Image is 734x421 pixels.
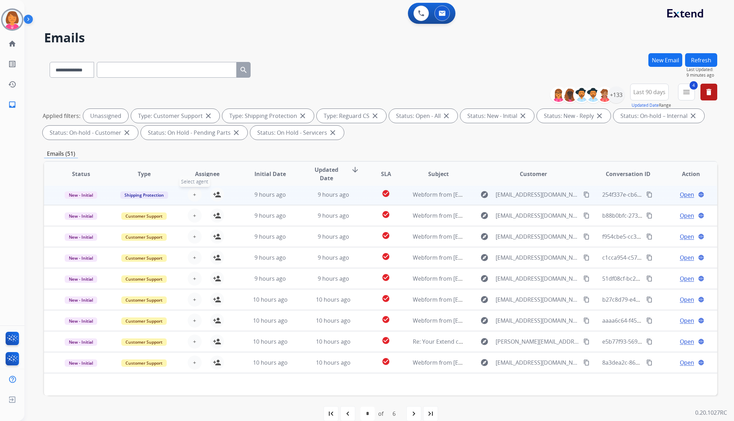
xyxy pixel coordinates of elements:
[646,296,653,303] mat-icon: content_copy
[646,317,653,324] mat-icon: content_copy
[193,211,196,220] span: +
[413,359,571,366] span: Webform from [EMAIL_ADDRESS][DOMAIN_NAME] on [DATE]
[254,191,286,198] span: 9 hours ago
[239,66,248,74] mat-icon: search
[382,273,390,282] mat-icon: check_circle
[496,274,580,283] span: [EMAIL_ADDRESS][DOMAIN_NAME]
[698,191,704,198] mat-icon: language
[698,254,704,261] mat-icon: language
[318,254,349,261] span: 9 hours ago
[583,296,590,303] mat-icon: content_copy
[496,358,580,367] span: [EMAIL_ADDRESS][DOMAIN_NAME]
[413,191,571,198] span: Webform from [EMAIL_ADDRESS][DOMAIN_NAME] on [DATE]
[698,317,704,324] mat-icon: language
[254,212,286,219] span: 9 hours ago
[387,407,401,421] div: 6
[602,233,705,240] span: f954cbe5-cc37-46aa-8950-78cf35bf4653
[141,126,247,140] div: Status: On Hold - Pending Parts
[213,358,221,367] mat-icon: person_add
[121,338,167,346] span: Customer Support
[2,10,22,29] img: avatar
[689,112,697,120] mat-icon: close
[480,358,489,367] mat-icon: explore
[602,254,708,261] span: c1cca954-c57e-4ba7-a2cf-a98985eb46d8
[327,409,335,418] mat-icon: first_page
[254,254,286,261] span: 9 hours ago
[680,253,694,262] span: Open
[583,359,590,366] mat-icon: content_copy
[602,317,707,324] span: aaaa6c64-f456-44a9-9c73-8aca2e3e06a9
[583,338,590,345] mat-icon: content_copy
[188,356,202,370] button: +
[254,170,286,178] span: Initial Date
[193,274,196,283] span: +
[480,337,489,346] mat-icon: explore
[193,253,196,262] span: +
[602,191,708,198] span: 254f337e-cb64-49cb-8bc9-cf7cb54abddd
[632,102,671,108] span: Range
[188,188,202,202] button: +Select agent
[410,409,418,418] mat-icon: navigate_next
[316,317,351,324] span: 10 hours ago
[680,211,694,220] span: Open
[188,209,202,223] button: +
[8,100,16,109] mat-icon: inbox
[382,231,390,240] mat-icon: check_circle
[413,212,571,219] span: Webform from [EMAIL_ADDRESS][DOMAIN_NAME] on [DATE]
[308,166,345,182] span: Updated Date
[83,109,128,123] div: Unassigned
[121,254,167,262] span: Customer Support
[382,252,390,261] mat-icon: check_circle
[654,162,717,186] th: Action
[583,275,590,282] mat-icon: content_copy
[646,233,653,240] mat-icon: content_copy
[678,84,695,100] button: 4
[253,338,288,345] span: 10 hours ago
[413,338,514,345] span: Re: Your Extend claim has been closed
[344,409,352,418] mat-icon: navigate_before
[680,337,694,346] span: Open
[120,191,168,199] span: Shipping Protection
[480,211,489,220] mat-icon: explore
[253,296,288,303] span: 10 hours ago
[698,296,704,303] mat-icon: language
[121,359,167,367] span: Customer Support
[253,317,288,324] span: 10 hours ago
[213,316,221,325] mat-icon: person_add
[382,210,390,219] mat-icon: check_circle
[222,109,314,123] div: Type: Shipping Protection
[602,359,708,366] span: 8a3dea2c-86b2-410f-b80b-5e471e0a9f15
[65,191,97,199] span: New - Initial
[698,275,704,282] mat-icon: language
[8,60,16,68] mat-icon: list_alt
[318,233,349,240] span: 9 hours ago
[65,212,97,220] span: New - Initial
[496,211,580,220] span: [EMAIL_ADDRESS][DOMAIN_NAME]
[121,275,167,283] span: Customer Support
[698,212,704,219] mat-icon: language
[65,317,97,325] span: New - Initial
[608,86,625,103] div: +133
[646,212,653,219] mat-icon: content_copy
[193,232,196,241] span: +
[381,170,391,178] span: SLA
[630,84,669,100] button: Last 90 days
[65,275,97,283] span: New - Initial
[496,316,580,325] span: [EMAIL_ADDRESS][DOMAIN_NAME]
[193,337,196,346] span: +
[686,67,717,72] span: Last Updated:
[602,338,708,345] span: e5b77f93-5694-4200-b142-54f42aeb9eae
[43,126,138,140] div: Status: On-hold - Customer
[382,189,390,198] mat-icon: check_circle
[254,275,286,282] span: 9 hours ago
[204,112,213,120] mat-icon: close
[480,295,489,304] mat-icon: explore
[232,128,240,137] mat-icon: close
[646,275,653,282] mat-icon: content_copy
[65,338,97,346] span: New - Initial
[583,317,590,324] mat-icon: content_copy
[213,337,221,346] mat-icon: person_add
[382,315,390,324] mat-icon: check_circle
[382,294,390,303] mat-icon: check_circle
[131,109,220,123] div: Type: Customer Support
